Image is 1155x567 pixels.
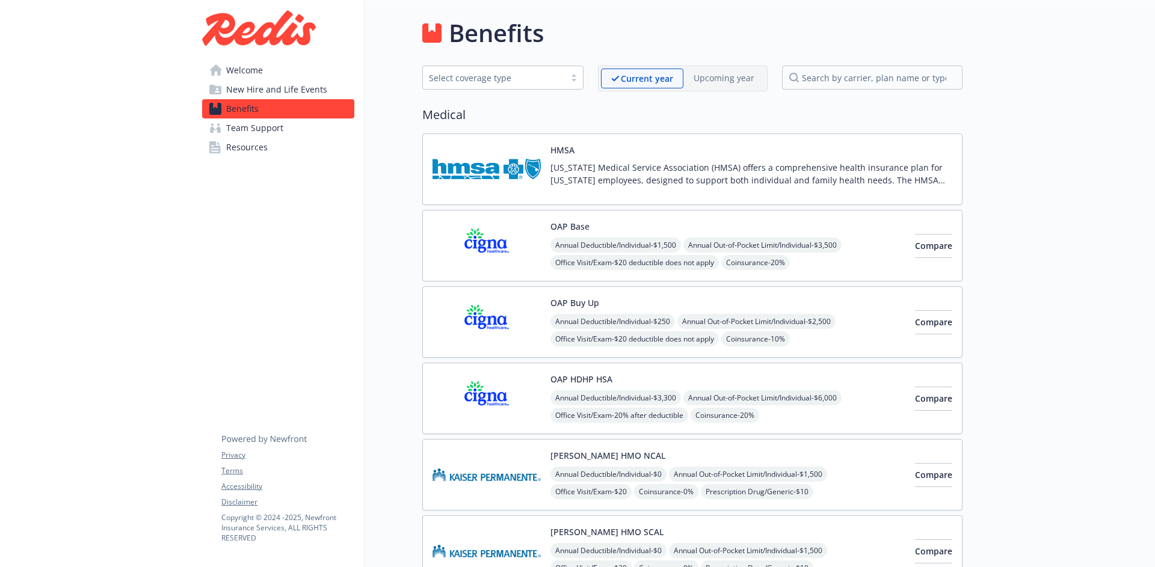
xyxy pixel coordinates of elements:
[683,238,842,253] span: Annual Out-of-Pocket Limit/Individual - $3,500
[550,390,681,405] span: Annual Deductible/Individual - $3,300
[915,234,952,258] button: Compare
[915,240,952,251] span: Compare
[550,526,664,538] button: [PERSON_NAME] HMO SCAL
[915,469,952,480] span: Compare
[691,408,759,423] span: Coinsurance - 20%
[915,393,952,404] span: Compare
[226,61,263,80] span: Welcome
[721,255,790,270] span: Coinsurance - 20%
[433,449,541,500] img: Kaiser Permanente Insurance Company carrier logo
[433,296,541,348] img: CIGNA carrier logo
[550,161,952,186] p: [US_STATE] Medical Service Association (HMSA) offers a comprehensive health insurance plan for [U...
[221,450,354,461] a: Privacy
[915,316,952,328] span: Compare
[449,15,544,51] h1: Benefits
[915,387,952,411] button: Compare
[550,314,675,329] span: Annual Deductible/Individual - $250
[202,138,354,157] a: Resources
[550,543,667,558] span: Annual Deductible/Individual - $0
[550,220,590,233] button: OAP Base
[433,220,541,271] img: CIGNA carrier logo
[226,80,327,99] span: New Hire and Life Events
[621,72,673,85] p: Current year
[202,99,354,118] a: Benefits
[226,118,283,138] span: Team Support
[221,465,354,476] a: Terms
[202,80,354,99] a: New Hire and Life Events
[915,463,952,487] button: Compare
[550,373,612,385] button: OAP HDHP HSA
[915,310,952,334] button: Compare
[550,449,665,462] button: [PERSON_NAME] HMO NCAL
[226,138,268,157] span: Resources
[677,314,836,329] span: Annual Out-of-Pocket Limit/Individual - $2,500
[550,238,681,253] span: Annual Deductible/Individual - $1,500
[202,118,354,138] a: Team Support
[550,296,599,309] button: OAP Buy Up
[915,545,952,557] span: Compare
[422,106,962,124] h2: Medical
[221,512,354,543] p: Copyright © 2024 - 2025 , Newfront Insurance Services, ALL RIGHTS RESERVED
[669,543,827,558] span: Annual Out-of-Pocket Limit/Individual - $1,500
[782,66,962,90] input: search by carrier, plan name or type
[226,99,259,118] span: Benefits
[433,144,541,195] img: Hawaii Medical Service Association carrier logo
[683,390,842,405] span: Annual Out-of-Pocket Limit/Individual - $6,000
[550,255,719,270] span: Office Visit/Exam - $20 deductible does not apply
[701,484,813,499] span: Prescription Drug/Generic - $10
[550,467,667,482] span: Annual Deductible/Individual - $0
[721,331,790,346] span: Coinsurance - 10%
[550,408,688,423] span: Office Visit/Exam - 20% after deductible
[683,69,765,88] span: Upcoming year
[221,497,354,507] a: Disclaimer
[433,373,541,424] img: CIGNA carrier logo
[634,484,698,499] span: Coinsurance - 0%
[915,539,952,563] button: Compare
[550,331,719,346] span: Office Visit/Exam - $20 deductible does not apply
[202,61,354,80] a: Welcome
[429,72,559,84] div: Select coverage type
[550,484,632,499] span: Office Visit/Exam - $20
[694,72,754,84] p: Upcoming year
[550,144,574,156] button: HMSA
[221,481,354,492] a: Accessibility
[669,467,827,482] span: Annual Out-of-Pocket Limit/Individual - $1,500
